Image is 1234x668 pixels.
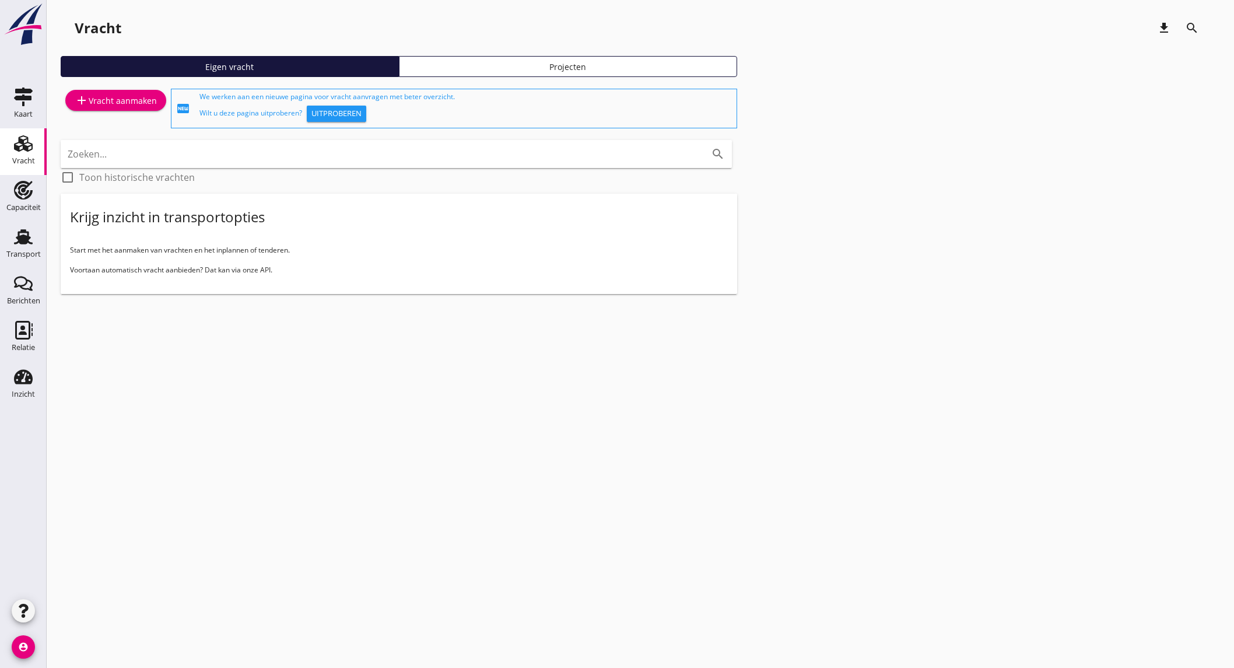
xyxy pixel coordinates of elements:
input: Zoeken... [68,145,692,163]
div: Capaciteit [6,204,41,211]
button: Uitproberen [307,106,366,122]
a: Vracht aanmaken [65,90,166,111]
div: Vracht [12,157,35,165]
p: Start met het aanmaken van vrachten en het inplannen of tenderen. [70,245,728,256]
div: We werken aan een nieuwe pagina voor vracht aanvragen met beter overzicht. Wilt u deze pagina uit... [199,92,732,125]
i: account_circle [12,635,35,659]
i: fiber_new [176,102,190,116]
label: Toon historische vrachten [79,172,195,183]
div: Berichten [7,297,40,305]
a: Eigen vracht [61,56,399,77]
div: Inzicht [12,390,35,398]
div: Vracht [75,19,121,37]
i: search [1185,21,1199,35]
i: download [1157,21,1171,35]
div: Vracht aanmaken [75,93,157,107]
div: Relatie [12,344,35,351]
img: logo-small.a267ee39.svg [2,3,44,46]
i: add [75,93,89,107]
i: search [711,147,725,161]
div: Kaart [14,110,33,118]
div: Transport [6,250,41,258]
div: Projecten [404,61,732,73]
div: Krijg inzicht in transportopties [70,208,265,226]
div: Uitproberen [311,108,362,120]
p: Voortaan automatisch vracht aanbieden? Dat kan via onze API. [70,265,728,275]
div: Eigen vracht [66,61,394,73]
a: Projecten [399,56,737,77]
